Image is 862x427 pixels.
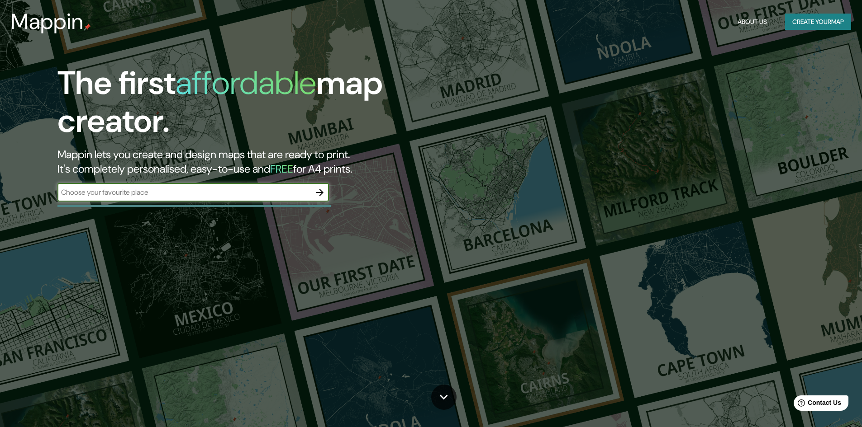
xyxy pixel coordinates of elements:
h1: The first map creator. [57,64,489,147]
h3: Mappin [11,9,84,34]
iframe: Help widget launcher [781,392,852,417]
button: Create yourmap [785,14,851,30]
h1: affordable [176,62,316,104]
input: Choose your favourite place [57,187,311,197]
h2: Mappin lets you create and design maps that are ready to print. It's completely personalised, eas... [57,147,489,176]
img: mappin-pin [84,23,91,31]
h5: FREE [270,162,293,176]
button: About Us [734,14,771,30]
